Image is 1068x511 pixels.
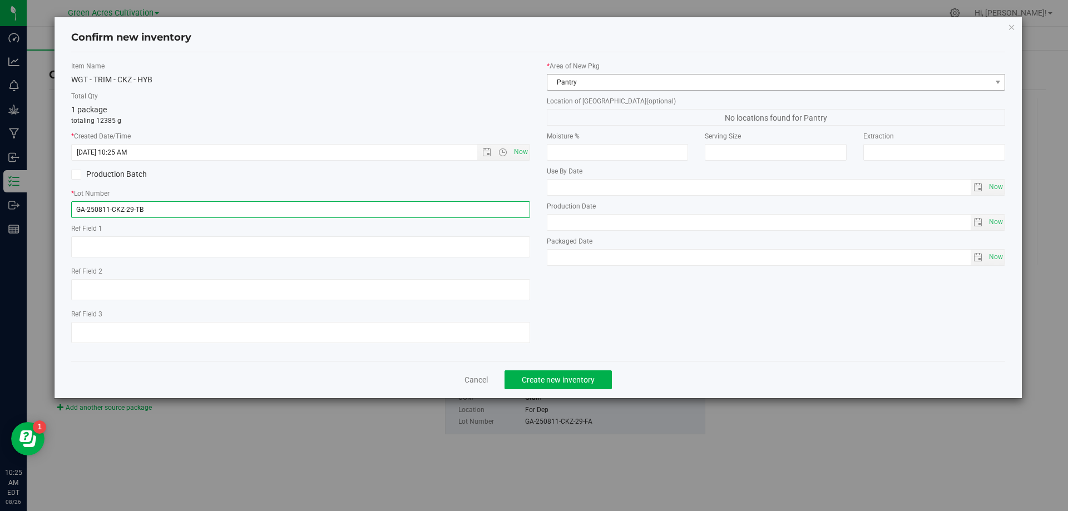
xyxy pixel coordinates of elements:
[705,131,847,141] label: Serving Size
[505,370,612,389] button: Create new inventory
[33,420,46,434] iframe: Resource center unread badge
[71,131,530,141] label: Created Date/Time
[547,236,1006,246] label: Packaged Date
[71,168,292,180] label: Production Batch
[71,61,530,71] label: Item Name
[986,180,1005,195] span: select
[987,214,1006,230] span: Set Current date
[646,97,676,105] span: (optional)
[971,250,987,265] span: select
[71,31,191,45] h4: Confirm new inventory
[71,188,530,199] label: Lot Number
[71,266,530,276] label: Ref Field 2
[547,109,1006,126] span: No locations found for Pantry
[71,105,107,114] span: 1 package
[71,74,530,86] div: WGT - TRIM - CKZ - HYB
[464,374,488,385] a: Cancel
[493,148,512,157] span: Open the time view
[547,75,991,90] span: Pantry
[971,180,987,195] span: select
[547,201,1006,211] label: Production Date
[511,144,530,160] span: Set Current date
[986,250,1005,265] span: select
[547,61,1006,71] label: Area of New Pkg
[11,422,44,455] iframe: Resource center
[71,116,530,126] p: totaling 12385 g
[547,166,1006,176] label: Use By Date
[547,96,1006,106] label: Location of [GEOGRAPHIC_DATA]
[71,224,530,234] label: Ref Field 1
[71,309,530,319] label: Ref Field 3
[986,215,1005,230] span: select
[987,179,1006,195] span: Set Current date
[547,131,689,141] label: Moisture %
[71,91,530,101] label: Total Qty
[971,215,987,230] span: select
[987,249,1006,265] span: Set Current date
[863,131,1005,141] label: Extraction
[477,148,496,157] span: Open the date view
[522,375,595,384] span: Create new inventory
